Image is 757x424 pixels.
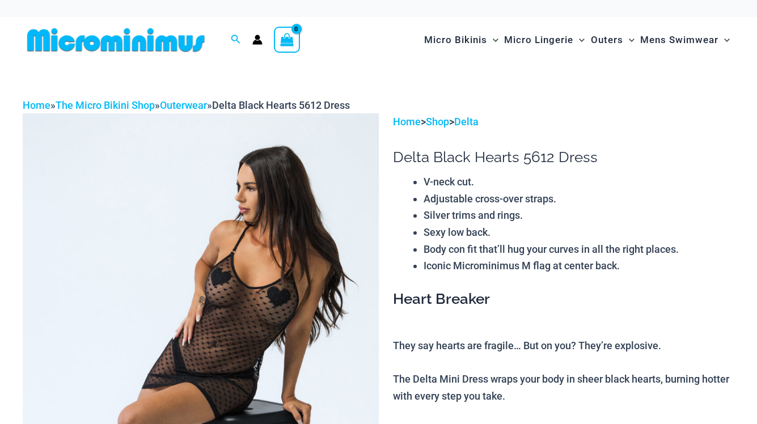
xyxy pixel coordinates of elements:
span: Delta Black Hearts 5612 Dress [212,99,350,111]
li: Silver trims and rings. [424,207,734,224]
h1: Delta Black Hearts 5612 Dress [393,149,734,166]
span: Micro Lingerie [504,26,573,54]
a: Mens SwimwearMenu ToggleMenu Toggle [637,23,733,57]
span: Menu Toggle [718,26,730,54]
a: Home [23,99,50,111]
span: Menu Toggle [623,26,635,54]
a: Search icon link [231,33,241,47]
li: V-neck cut. [424,173,734,190]
span: » » » [23,99,350,111]
span: Outers [591,26,623,54]
a: Outerwear [160,99,207,111]
h3: Heart Breaker [393,290,734,309]
a: Micro LingerieMenu ToggleMenu Toggle [501,23,587,57]
img: MM SHOP LOGO FLAT [23,27,209,53]
a: Shop [426,116,449,128]
span: Menu Toggle [573,26,585,54]
li: Sexy low back. [424,224,734,241]
span: Mens Swimwear [640,26,718,54]
a: View Shopping Cart, empty [274,27,300,53]
li: Iconic Microminimus M flag at center back. [424,257,734,274]
a: The Micro Bikini Shop [56,99,155,111]
li: Adjustable cross-over straps. [424,190,734,207]
a: Account icon link [252,35,263,45]
span: Micro Bikinis [424,26,487,54]
span: Menu Toggle [487,26,498,54]
li: Body con fit that’ll hug your curves in all the right places. [424,241,734,258]
a: Home [393,116,421,128]
a: Delta [454,116,479,128]
a: OutersMenu ToggleMenu Toggle [588,23,637,57]
nav: Site Navigation [420,21,734,59]
a: Micro BikinisMenu ToggleMenu Toggle [421,23,501,57]
p: > > [393,113,734,130]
